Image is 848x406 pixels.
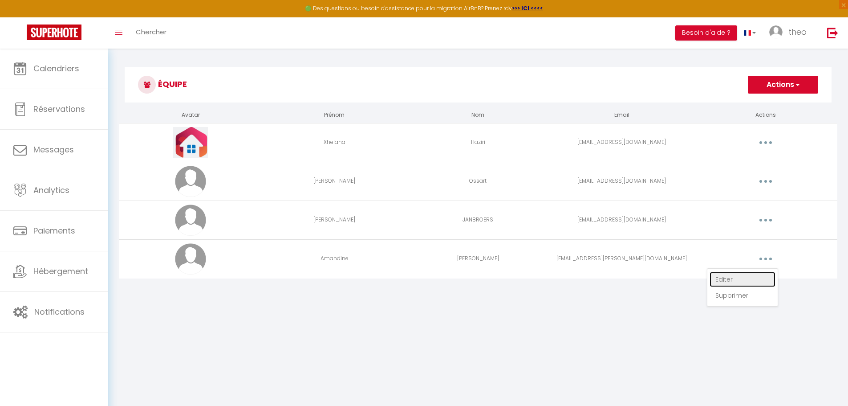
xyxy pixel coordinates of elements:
td: [EMAIL_ADDRESS][DOMAIN_NAME] [550,201,694,239]
th: Actions [694,107,837,123]
th: Avatar [119,107,263,123]
th: Email [550,107,694,123]
span: Chercher [136,27,166,37]
a: ... theo [763,17,818,49]
td: Ossart [406,162,550,201]
span: Notifications [34,306,85,317]
a: Supprimer [710,288,775,303]
td: [EMAIL_ADDRESS][DOMAIN_NAME] [550,162,694,201]
span: Messages [33,144,74,155]
img: avatar.png [175,243,206,275]
td: Haziri [406,123,550,162]
span: Calendriers [33,63,79,74]
td: [PERSON_NAME] [263,201,406,239]
td: [PERSON_NAME] [263,162,406,201]
a: Chercher [129,17,173,49]
span: Analytics [33,185,69,196]
img: logout [827,27,838,38]
th: Prénom [263,107,406,123]
img: avatar.png [175,166,206,197]
td: [PERSON_NAME] [406,239,550,278]
span: Réservations [33,103,85,115]
td: [EMAIL_ADDRESS][DOMAIN_NAME] [550,123,694,162]
td: JANBROERS [406,201,550,239]
img: Super Booking [27,25,81,40]
img: 17563215753273.jpg [173,127,208,158]
button: Besoin d'aide ? [675,25,737,41]
a: >>> ICI <<<< [512,4,543,12]
img: avatar.png [175,205,206,236]
td: [EMAIL_ADDRESS][PERSON_NAME][DOMAIN_NAME] [550,239,694,278]
th: Nom [406,107,550,123]
button: Actions [748,76,818,94]
a: Editer [710,272,775,287]
span: Paiements [33,225,75,236]
span: theo [788,26,807,37]
span: Hébergement [33,266,88,277]
td: Amandine [263,239,406,278]
h3: Équipe [125,67,832,103]
td: Xhelana [263,123,406,162]
img: ... [769,25,783,39]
